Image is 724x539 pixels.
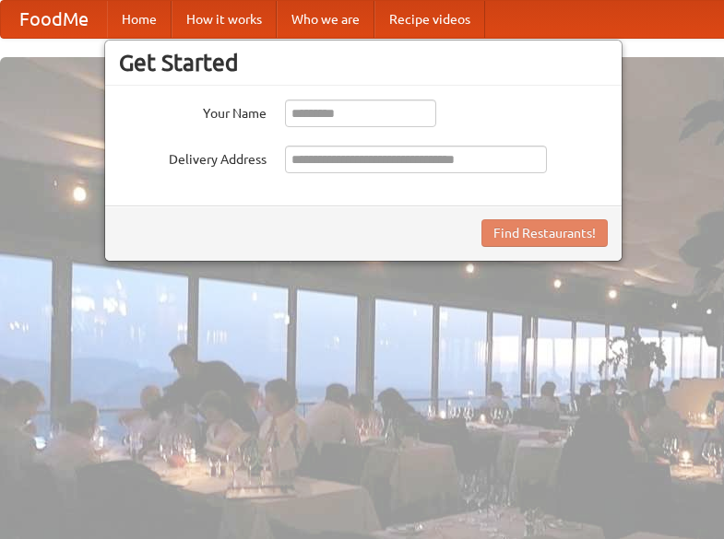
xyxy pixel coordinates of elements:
[172,1,277,38] a: How it works
[481,219,608,247] button: Find Restaurants!
[119,49,608,76] h3: Get Started
[119,100,267,123] label: Your Name
[107,1,172,38] a: Home
[277,1,374,38] a: Who we are
[1,1,107,38] a: FoodMe
[374,1,485,38] a: Recipe videos
[119,146,267,169] label: Delivery Address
